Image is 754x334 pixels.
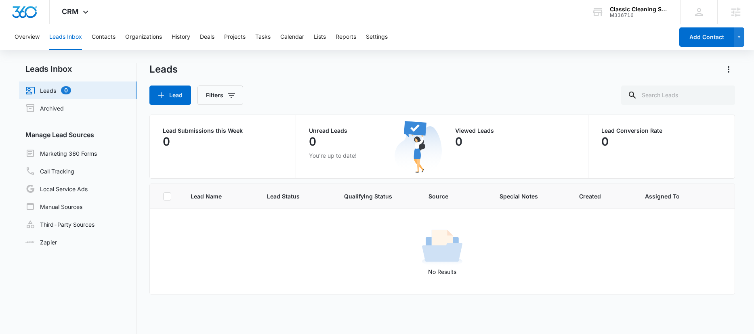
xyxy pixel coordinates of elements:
[197,86,243,105] button: Filters
[455,128,575,134] p: Viewed Leads
[25,202,82,211] a: Manual Sources
[601,135,609,148] p: 0
[25,166,74,176] a: Call Tracking
[422,227,462,267] img: No Results
[428,192,480,200] span: Source
[679,27,734,47] button: Add Contact
[163,128,283,134] p: Lead Submissions this Week
[25,238,57,246] a: Zapier
[25,148,97,158] a: Marketing 360 Forms
[19,130,137,140] h3: Manage Lead Sources
[314,24,326,50] button: Lists
[366,24,388,50] button: Settings
[191,192,248,200] span: Lead Name
[610,13,669,18] div: account id
[309,128,429,134] p: Unread Leads
[125,24,162,50] button: Organizations
[455,135,462,148] p: 0
[309,151,429,160] p: You’re up to date!
[255,24,271,50] button: Tasks
[579,192,626,200] span: Created
[19,63,137,75] h2: Leads Inbox
[25,219,95,229] a: Third-Party Sources
[150,267,735,276] p: No Results
[163,135,170,148] p: 0
[62,7,79,16] span: CRM
[172,24,190,50] button: History
[92,24,116,50] button: Contacts
[280,24,304,50] button: Calendar
[267,192,325,200] span: Lead Status
[309,135,316,148] p: 0
[149,86,191,105] button: Lead
[15,24,40,50] button: Overview
[200,24,214,50] button: Deals
[149,63,178,75] h1: Leads
[621,86,735,105] input: Search Leads
[25,184,88,194] a: Local Service Ads
[344,192,409,200] span: Qualifying Status
[25,103,64,113] a: Archived
[601,128,722,134] p: Lead Conversion Rate
[49,24,82,50] button: Leads Inbox
[25,86,71,95] a: Leads0
[500,192,560,200] span: Special Notes
[610,6,669,13] div: account name
[336,24,356,50] button: Reports
[722,63,735,76] button: Actions
[224,24,246,50] button: Projects
[645,192,680,200] span: Assigned To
